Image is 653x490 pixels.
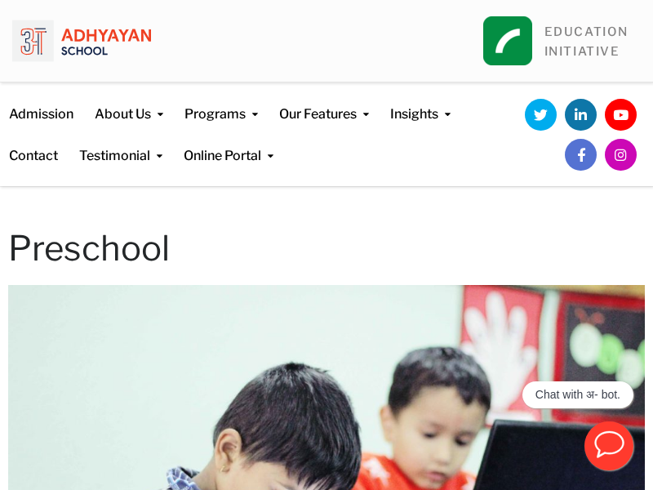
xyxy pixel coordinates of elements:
a: Programs [184,82,258,124]
a: Our Features [279,82,369,124]
img: square_leapfrog [483,16,532,65]
a: Contact [9,124,58,166]
a: Online Portal [184,124,273,166]
a: About Us [95,82,163,124]
a: Testimonial [79,124,162,166]
h1: Preschool [8,228,645,269]
p: Chat with अ- bot. [535,388,620,402]
img: logo [12,12,151,69]
a: EDUCATIONINITIATIVE [544,24,629,59]
a: Insights [390,82,451,124]
a: Admission [9,82,73,124]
